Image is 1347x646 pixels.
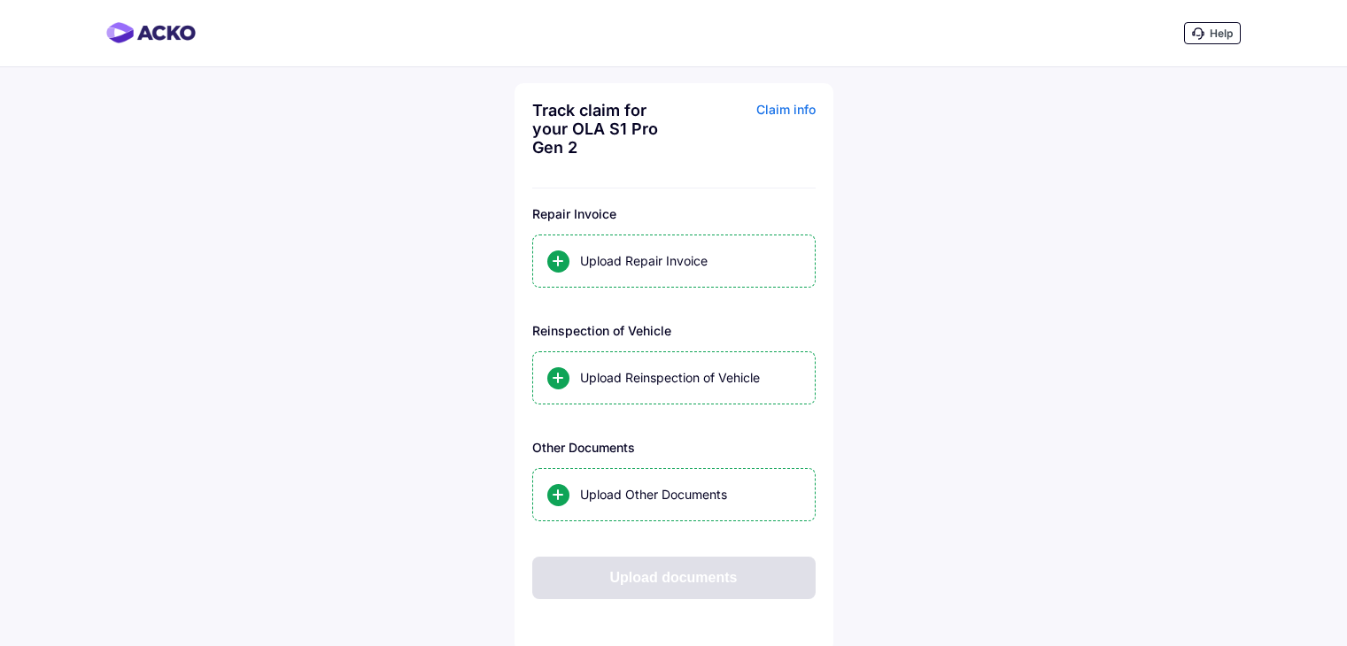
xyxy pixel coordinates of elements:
div: Upload Reinspection of Vehicle [580,369,801,387]
div: Track claim for your OLA S1 Pro Gen 2 [532,101,670,157]
div: Upload Other Documents [580,486,801,504]
div: Upload Repair Invoice [580,252,801,270]
div: Reinspection of Vehicle [532,323,816,338]
div: Repair Invoice [532,206,816,221]
span: Help [1210,27,1233,40]
div: Other Documents [532,440,816,455]
div: Claim info [678,101,816,170]
img: horizontal-gradient.png [106,22,196,43]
